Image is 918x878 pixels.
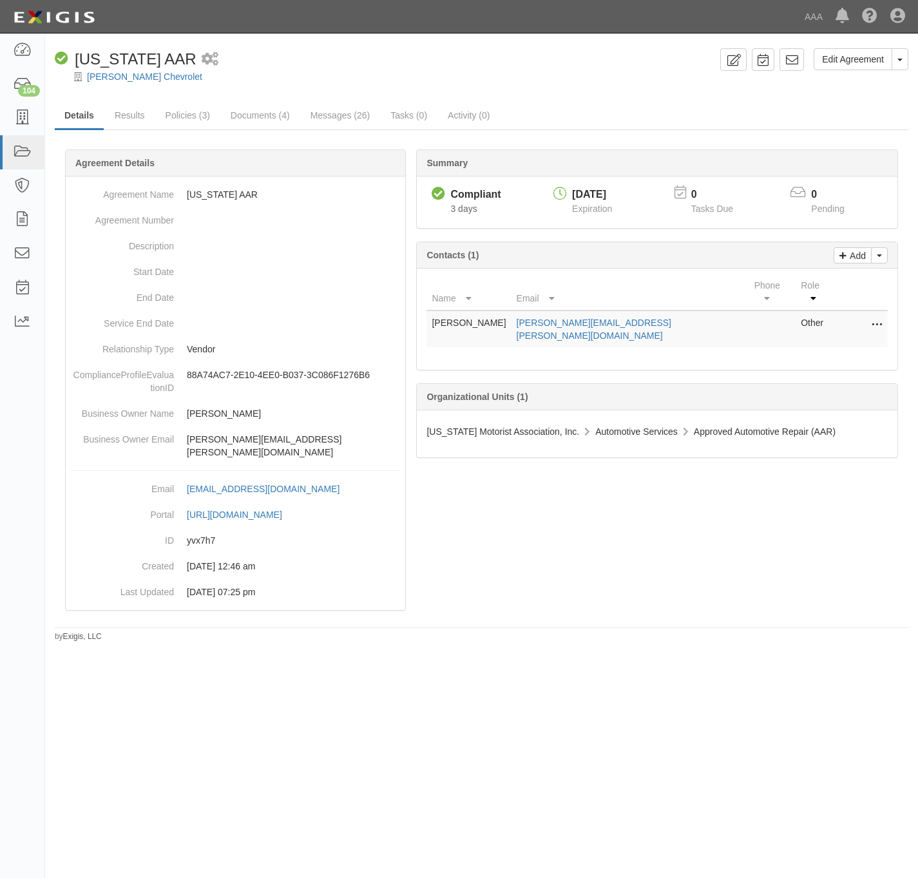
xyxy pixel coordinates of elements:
a: [URL][DOMAIN_NAME] [187,510,296,520]
b: Organizational Units (1) [426,392,528,402]
div: [DATE] [572,187,612,202]
dt: Agreement Number [71,207,174,227]
dt: Relationship Type [71,336,174,356]
dd: Vendor [71,336,400,362]
i: Help Center - Complianz [862,9,877,24]
th: Email [512,274,749,310]
a: AAA [798,4,829,30]
div: 104 [18,85,40,97]
th: Role [796,274,836,310]
span: Since 09/26/2025 [450,204,477,214]
dd: yvx7h7 [71,528,400,553]
dt: Last Updated [71,579,174,598]
i: 1 scheduled workflow [202,53,218,66]
a: [PERSON_NAME][EMAIL_ADDRESS][PERSON_NAME][DOMAIN_NAME] [517,318,671,341]
span: [US_STATE] Motorist Association, Inc. [426,426,579,437]
dt: Service End Date [71,310,174,330]
dt: Created [71,553,174,573]
a: Tasks (0) [381,102,437,128]
a: Activity (0) [438,102,499,128]
p: 0 [811,187,860,202]
p: Add [846,248,866,263]
dt: Description [71,233,174,253]
div: Alabama AAR [55,48,196,70]
dd: [DATE] 07:25 pm [71,579,400,605]
div: Compliant [450,187,501,202]
b: Summary [426,158,468,168]
img: logo-5460c22ac91f19d4615b14bd174203de0afe785f0fc80cf4dbbc73dc1793850b.png [10,6,99,29]
a: [PERSON_NAME] Chevrolet [87,72,202,82]
dt: ComplianceProfileEvaluationID [71,362,174,394]
b: Agreement Details [75,158,155,168]
i: Compliant [432,187,445,201]
dt: End Date [71,285,174,304]
td: [PERSON_NAME] [426,310,511,347]
a: Edit Agreement [814,48,892,70]
p: 0 [691,187,749,202]
a: Add [834,247,872,263]
a: Details [55,102,104,130]
span: [US_STATE] AAR [75,50,196,68]
a: Results [105,102,155,128]
th: Name [426,274,511,310]
span: Expiration [572,204,612,214]
a: Exigis, LLC [63,632,102,641]
th: Phone [749,274,796,310]
div: [EMAIL_ADDRESS][DOMAIN_NAME] [187,482,339,495]
dt: ID [71,528,174,547]
small: by [55,631,102,642]
dt: Business Owner Email [71,426,174,446]
span: Approved Automotive Repair (AAR) [694,426,836,437]
dt: Start Date [71,259,174,278]
p: [PERSON_NAME] [187,407,400,420]
span: Automotive Services [595,426,678,437]
a: Messages (26) [301,102,380,128]
td: Other [796,310,836,347]
b: Contacts (1) [426,250,479,260]
dd: [DATE] 12:46 am [71,553,400,579]
dt: Portal [71,502,174,521]
p: 88A74AC7-2E10-4EE0-B037-3C086F1276B6 [187,368,400,381]
dd: [US_STATE] AAR [71,182,400,207]
a: Policies (3) [156,102,220,128]
dt: Agreement Name [71,182,174,201]
span: Pending [811,204,844,214]
span: Tasks Due [691,204,733,214]
dt: Business Owner Name [71,401,174,420]
i: Compliant [55,52,68,66]
a: [EMAIL_ADDRESS][DOMAIN_NAME] [187,484,354,494]
a: Documents (4) [221,102,300,128]
p: [PERSON_NAME][EMAIL_ADDRESS][PERSON_NAME][DOMAIN_NAME] [187,433,400,459]
dt: Email [71,476,174,495]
